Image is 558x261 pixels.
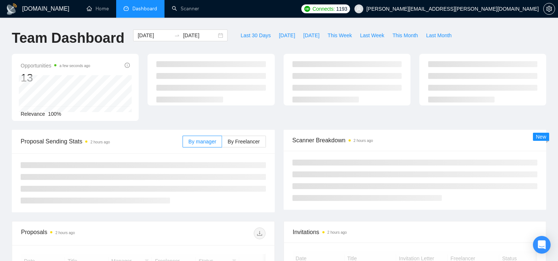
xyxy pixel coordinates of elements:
span: [DATE] [279,31,295,39]
span: Last Week [360,31,384,39]
span: Proposal Sending Stats [21,137,183,146]
time: a few seconds ago [59,64,90,68]
a: searchScanner [172,6,199,12]
span: Last 30 Days [240,31,271,39]
span: setting [544,6,555,12]
span: This Week [327,31,352,39]
input: Start date [138,31,171,39]
time: 2 hours ago [327,230,347,234]
button: setting [543,3,555,15]
span: user [356,6,361,11]
span: By manager [188,139,216,145]
a: homeHome [87,6,109,12]
span: Connects: [312,5,335,13]
img: logo [6,3,18,15]
span: 100% [48,111,61,117]
div: Proposals [21,227,143,239]
input: End date [183,31,216,39]
div: Open Intercom Messenger [533,236,551,254]
button: [DATE] [299,29,323,41]
span: Invitations [293,227,537,237]
div: 13 [21,71,90,85]
time: 2 hours ago [354,139,373,143]
img: upwork-logo.png [304,6,310,12]
span: to [174,32,180,38]
h1: Team Dashboard [12,29,124,47]
span: Opportunities [21,61,90,70]
span: dashboard [124,6,129,11]
span: Relevance [21,111,45,117]
a: setting [543,6,555,12]
time: 2 hours ago [55,231,75,235]
button: Last 30 Days [236,29,275,41]
span: Scanner Breakdown [292,136,538,145]
button: Last Week [356,29,388,41]
span: 1193 [336,5,347,13]
button: [DATE] [275,29,299,41]
span: By Freelancer [228,139,260,145]
span: This Month [392,31,418,39]
span: Last Month [426,31,451,39]
span: info-circle [125,63,130,68]
span: swap-right [174,32,180,38]
span: [DATE] [303,31,319,39]
span: Dashboard [132,6,157,12]
time: 2 hours ago [90,140,110,144]
button: This Month [388,29,422,41]
button: This Week [323,29,356,41]
span: New [536,134,546,140]
button: Last Month [422,29,455,41]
